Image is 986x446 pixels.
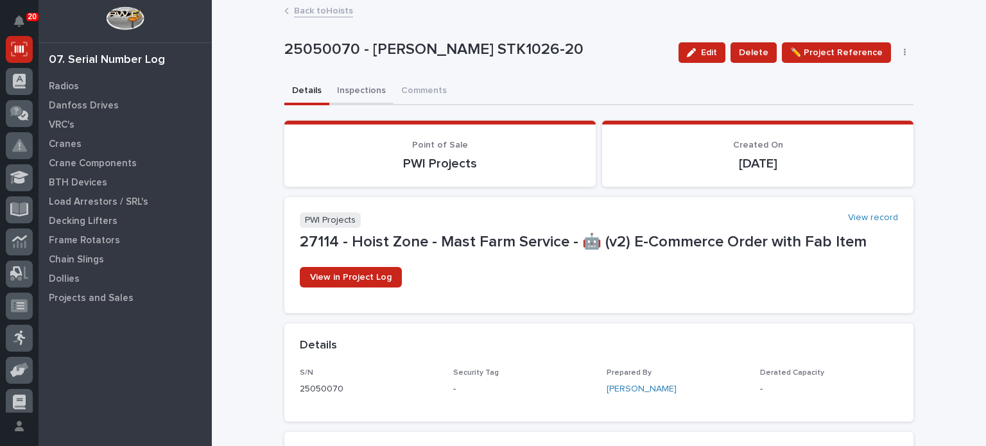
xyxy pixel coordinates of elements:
a: Decking Lifters [39,211,212,230]
p: Danfoss Drives [49,100,119,112]
p: - [453,382,591,396]
p: [DATE] [618,156,898,171]
p: BTH Devices [49,177,107,189]
p: - [760,382,898,396]
p: Decking Lifters [49,216,117,227]
p: Chain Slings [49,254,104,266]
a: Danfoss Drives [39,96,212,115]
button: Notifications [6,8,33,35]
span: Derated Capacity [760,369,824,377]
button: Inspections [329,78,394,105]
p: Load Arrestors / SRL's [49,196,148,208]
p: Frame Rotators [49,235,120,246]
a: View record [848,212,898,223]
p: Crane Components [49,158,137,169]
p: 20 [28,12,37,21]
p: Radios [49,81,79,92]
span: Delete [739,45,768,60]
button: Details [284,78,329,105]
span: Point of Sale [412,141,468,150]
img: Workspace Logo [106,6,144,30]
a: Radios [39,76,212,96]
p: Cranes [49,139,82,150]
span: ✏️ Project Reference [790,45,883,60]
p: 25050070 [300,382,438,396]
p: VRC's [49,119,74,131]
p: PWI Projects [300,156,580,171]
a: VRC's [39,115,212,134]
a: BTH Devices [39,173,212,192]
a: Chain Slings [39,250,212,269]
p: 25050070 - [PERSON_NAME] STK1026-20 [284,40,668,59]
a: Cranes [39,134,212,153]
p: Projects and Sales [49,293,134,304]
span: Created On [733,141,783,150]
p: PWI Projects [300,212,361,228]
span: Prepared By [607,369,652,377]
div: Notifications20 [16,15,33,36]
button: Comments [394,78,454,105]
span: View in Project Log [310,273,392,282]
span: Edit [701,47,717,58]
div: 07. Serial Number Log [49,53,165,67]
span: Security Tag [453,369,499,377]
a: Load Arrestors / SRL's [39,192,212,211]
a: Back toHoists [294,3,353,17]
p: Dollies [49,273,80,285]
p: 27114 - Hoist Zone - Mast Farm Service - 🤖 (v2) E-Commerce Order with Fab Item [300,233,898,252]
button: ✏️ Project Reference [782,42,891,63]
a: Crane Components [39,153,212,173]
a: Frame Rotators [39,230,212,250]
button: Edit [679,42,725,63]
a: Dollies [39,269,212,288]
span: S/N [300,369,313,377]
a: View in Project Log [300,267,402,287]
a: [PERSON_NAME] [607,382,677,396]
button: Delete [731,42,777,63]
h2: Details [300,339,337,353]
a: Projects and Sales [39,288,212,307]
